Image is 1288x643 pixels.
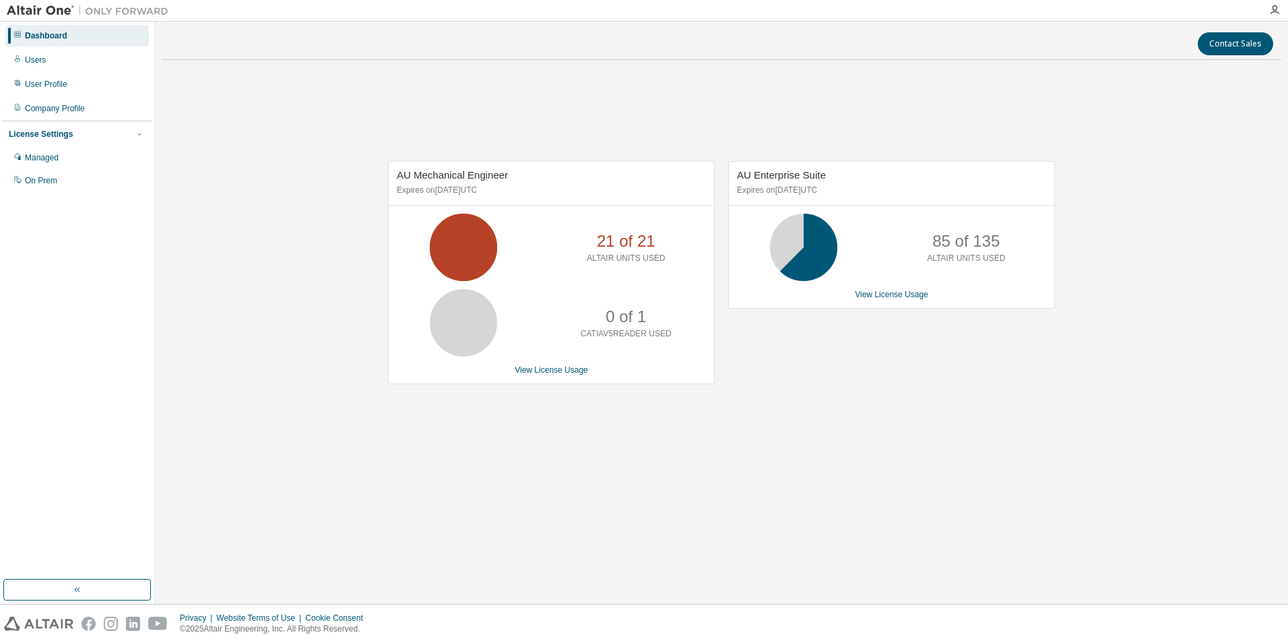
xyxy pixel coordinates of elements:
[305,613,371,623] div: Cookie Consent
[7,4,175,18] img: Altair One
[25,30,67,41] div: Dashboard
[606,305,646,328] p: 0 of 1
[515,365,588,375] a: View License Usage
[104,617,118,631] img: instagram.svg
[737,185,1043,196] p: Expires on [DATE] UTC
[927,253,1005,264] p: ALTAIR UNITS USED
[25,152,59,163] div: Managed
[25,55,46,65] div: Users
[216,613,305,623] div: Website Terms of Use
[737,169,826,181] span: AU Enterprise Suite
[82,617,96,631] img: facebook.svg
[581,328,672,340] p: CATIAV5READER USED
[9,129,73,140] div: License Settings
[587,253,665,264] p: ALTAIR UNITS USED
[397,169,508,181] span: AU Mechanical Engineer
[4,617,73,631] img: altair_logo.svg
[855,290,928,299] a: View License Usage
[25,175,57,186] div: On Prem
[126,617,140,631] img: linkedin.svg
[180,623,371,635] p: © 2025 Altair Engineering, Inc. All Rights Reserved.
[180,613,216,623] div: Privacy
[148,617,168,631] img: youtube.svg
[25,103,85,114] div: Company Profile
[597,230,655,253] p: 21 of 21
[1198,32,1273,55] button: Contact Sales
[25,79,67,90] div: User Profile
[932,230,1000,253] p: 85 of 135
[397,185,703,196] p: Expires on [DATE] UTC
